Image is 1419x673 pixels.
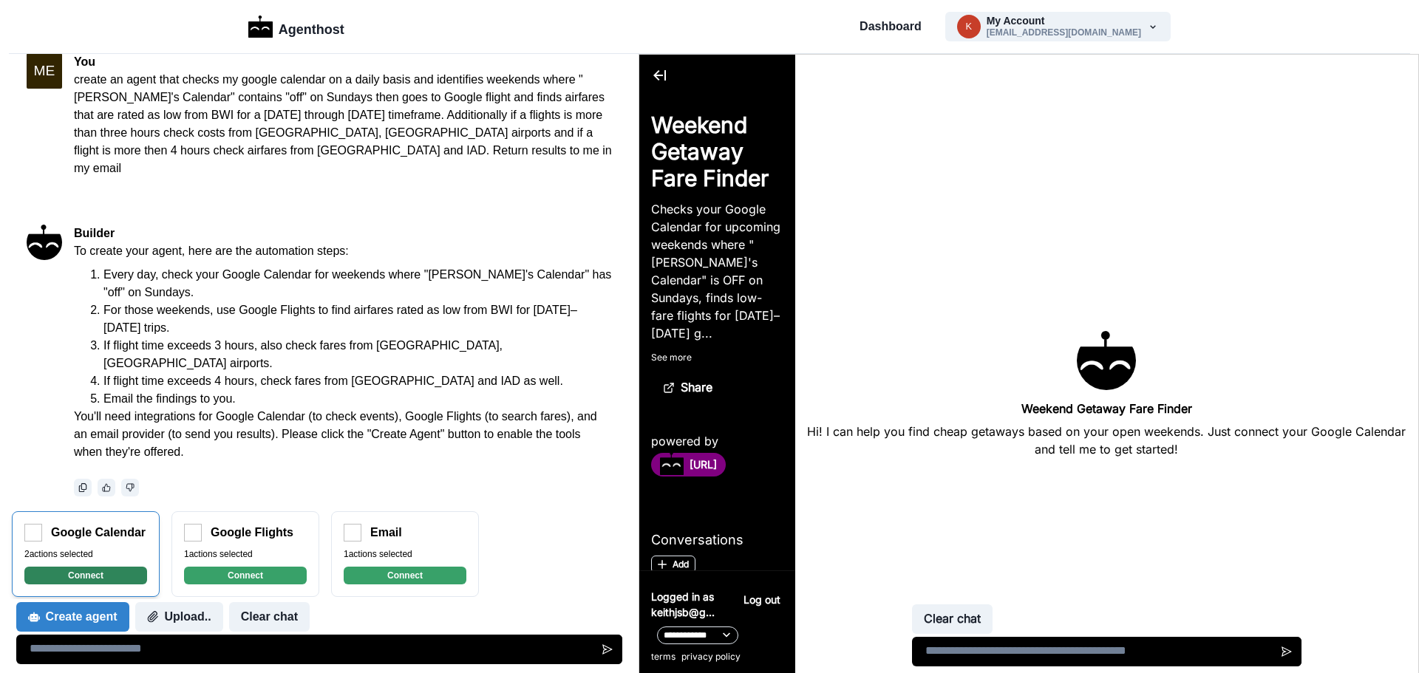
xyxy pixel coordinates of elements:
[184,547,307,561] p: 1 actions selected
[74,408,612,461] p: You'll need integrations for Google Calendar (to check events), Google Flights (to search fares),...
[24,547,147,561] p: 2 actions selected
[273,550,353,579] button: Clear chat
[24,567,147,584] button: Connect
[945,12,1171,41] button: keithjsb@gmail.comMy Account[EMAIL_ADDRESS][DOMAIN_NAME]
[12,378,144,415] a: powered byAgenthost[URL]
[12,475,104,495] p: Conversations
[12,534,96,565] p: Logged in as keithjsb@g...
[42,595,101,609] a: privacy policy
[344,547,466,561] p: 1 actions selected
[248,16,273,38] img: Logo
[593,635,622,664] button: Send message
[103,337,612,372] li: If flight time exceeds 3 hours, also check fares from [GEOGRAPHIC_DATA], [GEOGRAPHIC_DATA] airports.
[27,225,62,260] img: An Ifffy
[103,372,612,390] li: If flight time exceeds 4 hours, check fares from [GEOGRAPHIC_DATA] and IAD as well.
[24,524,42,542] img: Google Calendar
[370,524,402,542] p: Email
[34,64,55,78] div: M E
[12,296,144,310] p: See more
[21,397,44,420] img: Agenthost
[103,266,612,301] li: Every day, check your Google Calendar for weekends where "[PERSON_NAME]'s Calendar" has "off" on ...
[344,524,361,542] img: Email
[103,301,612,337] li: For those weekends, use Google Flights to find airfares rated as low from BWI for [DATE]–[DATE] t...
[279,14,344,40] p: Agenthost
[74,71,612,177] p: create an agent that checks my google calendar on a daily basis and identifies weekends where "[P...
[12,595,36,609] a: terms
[12,57,144,137] h2: Weekend Getaway Fare Finder
[633,582,662,612] button: Send message
[102,534,144,558] button: Log out
[103,390,612,408] li: Email the findings to you.
[12,501,56,519] button: Add
[229,602,310,632] button: Clear chat
[51,524,146,542] p: Google Calendar
[168,368,767,403] p: Hi! I can help you find cheap getaways based on your open weekends. Just connect your Google Cale...
[16,602,129,632] button: Create agent
[438,276,497,335] img: Weekend Getaway Fare Finder logo
[248,14,344,40] a: LogoAgenthost
[98,479,115,496] button: thumbs_up
[12,318,85,348] button: Share
[135,602,223,632] button: Upload..
[12,378,144,395] p: powered by
[74,53,612,71] p: You
[184,524,202,542] img: Google Flights
[211,524,293,542] p: Google Flights
[382,347,553,361] h2: Weekend Getaway Fare Finder
[74,479,92,496] button: Copy
[74,242,612,260] p: To create your agent, here are the automation steps:
[344,567,466,584] button: Connect
[121,479,139,496] button: thumbs_down
[860,18,922,35] a: Dashboard
[74,225,612,242] p: Builder
[184,567,307,584] button: Connect
[12,146,144,287] p: Checks your Google Calendar for upcoming weekends where "[PERSON_NAME]'s Calendar" is OFF on Sund...
[12,398,86,422] button: [URL]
